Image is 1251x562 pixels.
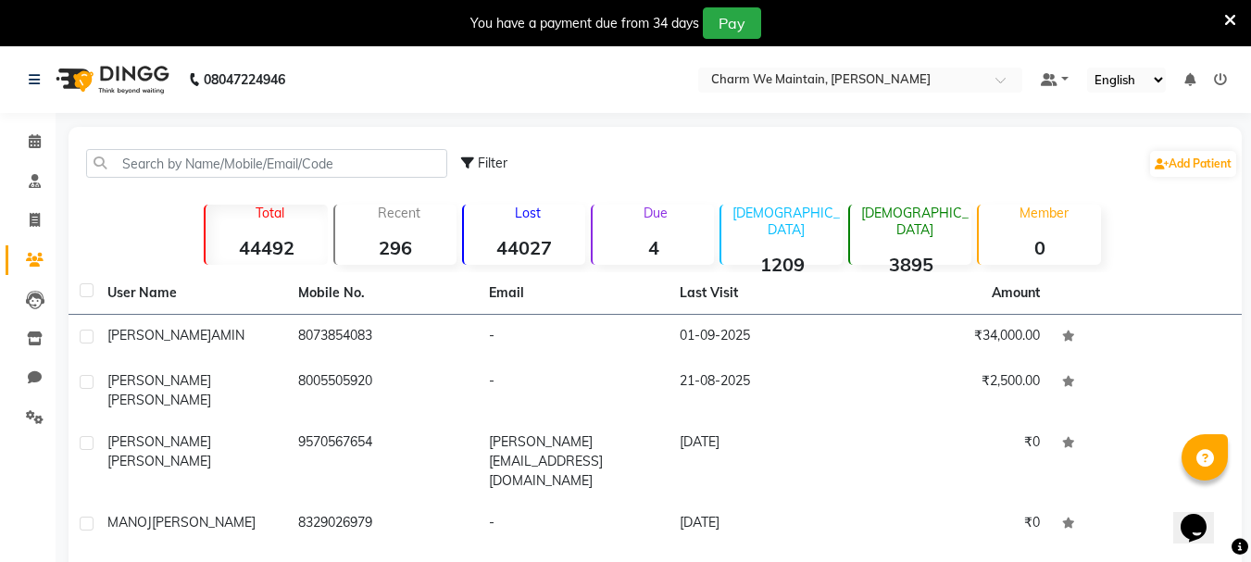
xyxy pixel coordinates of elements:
[470,14,699,33] div: You have a payment due from 34 days
[669,421,859,502] td: [DATE]
[204,54,285,106] b: 08047224946
[107,433,211,450] span: [PERSON_NAME]
[478,421,669,502] td: [PERSON_NAME][EMAIL_ADDRESS][DOMAIN_NAME]
[986,205,1100,221] p: Member
[206,236,327,259] strong: 44492
[860,502,1051,547] td: ₹0
[213,205,327,221] p: Total
[86,149,447,178] input: Search by Name/Mobile/Email/Code
[107,514,152,531] span: MANOJ
[981,272,1051,314] th: Amount
[47,54,174,106] img: logo
[979,236,1100,259] strong: 0
[721,253,843,276] strong: 1209
[287,315,478,360] td: 8073854083
[478,502,669,547] td: -
[850,253,971,276] strong: 3895
[860,315,1051,360] td: ₹34,000.00
[471,205,585,221] p: Lost
[152,514,256,531] span: [PERSON_NAME]
[669,360,859,421] td: 21-08-2025
[857,205,971,238] p: [DEMOGRAPHIC_DATA]
[464,236,585,259] strong: 44027
[860,421,1051,502] td: ₹0
[287,421,478,502] td: 9570567654
[596,205,714,221] p: Due
[287,272,478,315] th: Mobile No.
[107,392,211,408] span: [PERSON_NAME]
[96,272,287,315] th: User Name
[703,7,761,39] button: Pay
[107,327,211,343] span: [PERSON_NAME]
[669,315,859,360] td: 01-09-2025
[669,272,859,315] th: Last Visit
[729,205,843,238] p: [DEMOGRAPHIC_DATA]
[107,372,211,389] span: [PERSON_NAME]
[1150,151,1236,177] a: Add Patient
[1173,488,1232,543] iframe: chat widget
[211,327,244,343] span: AMIN
[860,360,1051,421] td: ₹2,500.00
[287,360,478,421] td: 8005505920
[593,236,714,259] strong: 4
[287,502,478,547] td: 8329026979
[343,205,457,221] p: Recent
[478,360,669,421] td: -
[478,315,669,360] td: -
[335,236,457,259] strong: 296
[107,453,211,469] span: [PERSON_NAME]
[669,502,859,547] td: [DATE]
[478,155,507,171] span: Filter
[478,272,669,315] th: Email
